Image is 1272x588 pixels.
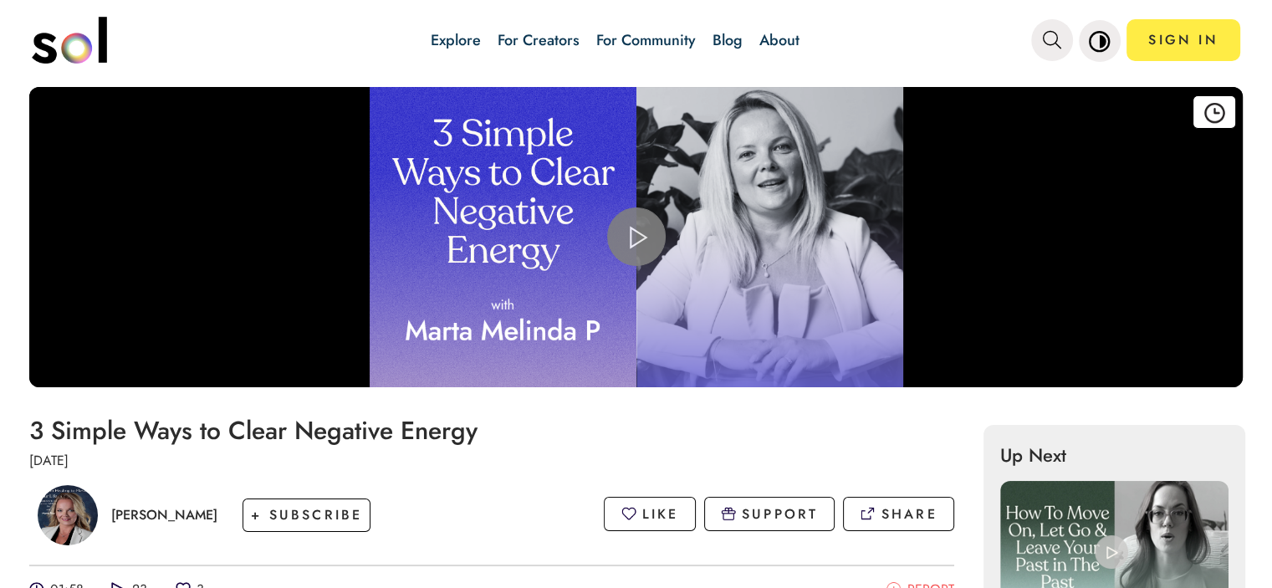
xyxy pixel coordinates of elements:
button: LIKE [604,497,695,531]
p: SHARE [881,504,937,524]
button: SHARE [843,497,953,531]
img: play [1095,535,1128,569]
p: Up Next [1000,442,1229,468]
p: SUPPORT [742,504,818,524]
span: + SUBSCRIBE [251,505,362,524]
button: Play Video [607,207,666,266]
img: logo [32,17,107,64]
p: [PERSON_NAME] [111,505,217,524]
nav: main navigation [32,11,1240,69]
a: For Creators [498,29,580,51]
h1: 3 Simple Ways to Clear Negative Energy [29,417,954,444]
p: LIKE [642,504,679,524]
a: SIGN IN [1126,19,1240,61]
a: Explore [431,29,481,51]
img: Edited+new+Marta+bio+imagen.png [38,485,98,545]
a: For Community [596,29,696,51]
a: Blog [713,29,743,51]
a: About [759,29,799,51]
button: SUPPORT [704,497,835,531]
p: [DATE] [29,451,954,470]
div: Video Player [29,87,1243,387]
button: + SUBSCRIBE [243,499,370,533]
